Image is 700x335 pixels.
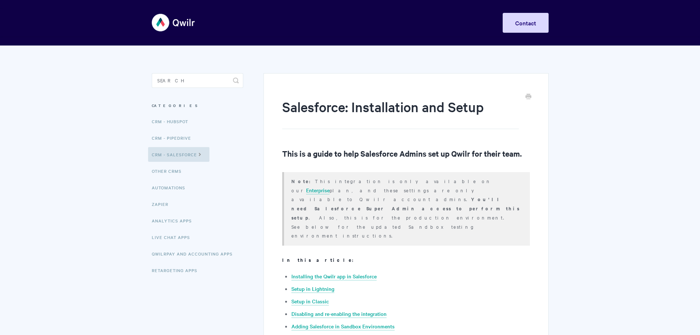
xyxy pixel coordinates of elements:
[282,147,530,159] h2: This is a guide to help Salesforce Admins set up Qwilr for their team.
[152,246,238,261] a: QwilrPay and Accounting Apps
[152,114,194,129] a: CRM - HubSpot
[152,164,187,178] a: Other CRMs
[291,297,329,306] a: Setup in Classic
[291,272,377,281] a: Installing the Qwilr app in Salesforce
[291,285,334,293] a: Setup in Lightning
[148,147,209,162] a: CRM - Salesforce
[525,93,531,101] a: Print this Article
[152,131,197,145] a: CRM - Pipedrive
[152,180,191,195] a: Automations
[503,13,549,33] a: Contact
[291,322,395,331] a: Adding Salesforce in Sandbox Environments
[152,213,197,228] a: Analytics Apps
[152,197,174,211] a: Zapier
[291,178,315,185] strong: Note:
[291,310,387,318] a: Disabling and re-enabling the integration
[282,97,518,129] h1: Salesforce: Installation and Setup
[152,73,243,88] input: Search
[291,177,520,240] p: This integration is only available on our plan, and these settings are only available to Qwilr ac...
[282,256,358,263] b: In this article:
[152,263,203,278] a: Retargeting Apps
[152,9,195,36] img: Qwilr Help Center
[291,196,520,221] strong: You'll need Salesforce Super Admin access to perform this setup
[306,186,330,195] a: Enterprise
[152,99,243,112] h3: Categories
[152,230,195,245] a: Live Chat Apps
